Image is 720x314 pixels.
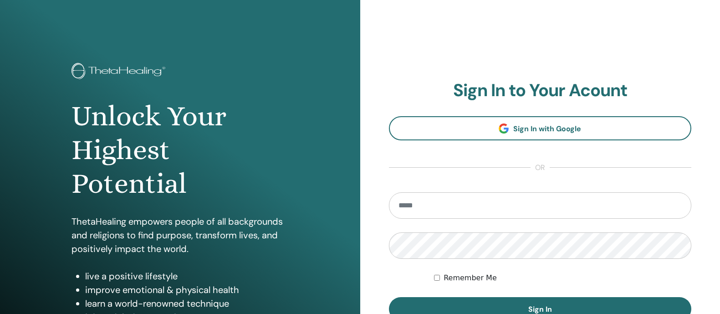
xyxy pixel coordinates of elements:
[71,215,289,256] p: ThetaHealing empowers people of all backgrounds and religions to find purpose, transform lives, a...
[528,304,552,314] span: Sign In
[85,269,289,283] li: live a positive lifestyle
[85,283,289,297] li: improve emotional & physical health
[85,297,289,310] li: learn a world-renowned technique
[444,273,497,283] label: Remember Me
[389,80,692,101] h2: Sign In to Your Acount
[434,273,691,283] div: Keep me authenticated indefinitely or until I manually logout
[513,124,581,134] span: Sign In with Google
[389,116,692,140] a: Sign In with Google
[531,162,550,173] span: or
[71,99,289,201] h1: Unlock Your Highest Potential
